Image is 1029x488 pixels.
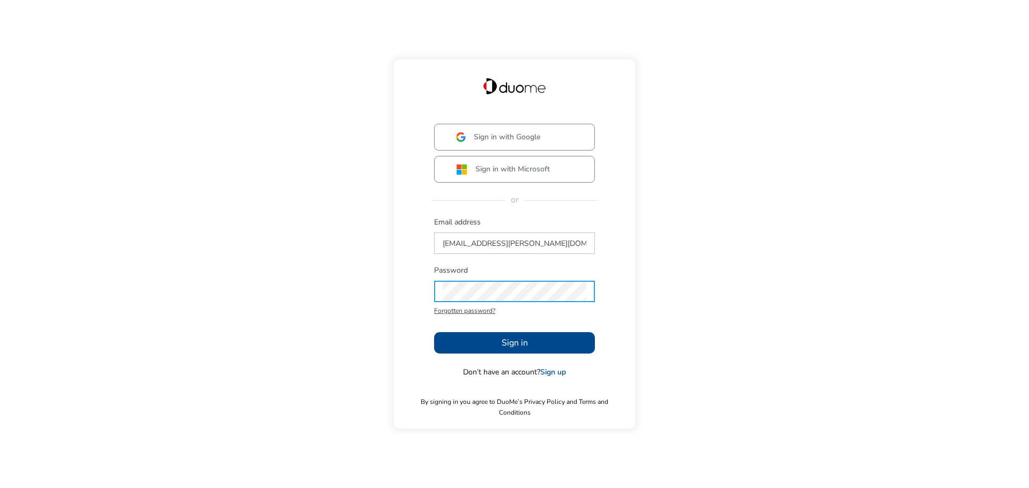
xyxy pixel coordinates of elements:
[434,265,595,276] span: Password
[434,332,595,354] button: Sign in
[483,78,546,94] img: Duome
[434,305,595,316] span: Forgotten password?
[474,132,541,142] span: Sign in with Google
[434,217,595,228] span: Email address
[505,194,524,206] span: or
[405,396,624,418] span: By signing in you agree to DuoMe’s Privacy Policy and Terms and Conditions
[540,367,566,377] a: Sign up
[463,367,566,378] span: Don’t have an account?
[434,124,595,151] button: Sign in with Google
[456,132,466,142] img: google.svg
[456,163,467,175] img: ms.svg
[475,164,550,175] span: Sign in with Microsoft
[502,336,528,349] span: Sign in
[434,156,595,183] button: Sign in with Microsoft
